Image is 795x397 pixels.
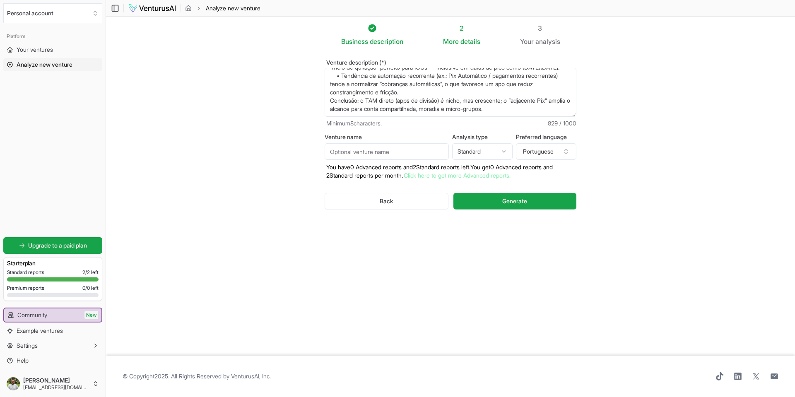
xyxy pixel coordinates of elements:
[3,58,102,71] a: Analyze new venture
[23,384,89,391] span: [EMAIL_ADDRESS][DOMAIN_NAME]
[82,285,99,291] span: 0 / 0 left
[17,327,63,335] span: Example ventures
[3,374,102,394] button: [PERSON_NAME][EMAIL_ADDRESS][DOMAIN_NAME]
[535,37,560,46] span: analysis
[341,36,368,46] span: Business
[82,269,99,276] span: 2 / 2 left
[17,46,53,54] span: Your ventures
[3,3,102,23] button: Select an organization
[3,237,102,254] a: Upgrade to a paid plan
[548,119,576,128] span: 829 / 1000
[516,134,576,140] label: Preferred language
[325,163,576,180] p: You have 0 Advanced reports and 2 Standard reports left. Y ou get 0 Advanced reports and 2 Standa...
[520,36,534,46] span: Your
[520,23,560,33] div: 3
[17,356,29,365] span: Help
[453,193,576,209] button: Generate
[325,60,576,65] label: Venture description (*)
[3,43,102,56] a: Your ventures
[3,324,102,337] a: Example ventures
[404,172,511,179] a: Click here to get more Advanced reports.
[443,36,459,46] span: More
[3,354,102,367] a: Help
[326,119,382,128] span: Minimum 8 characters.
[7,269,44,276] span: Standard reports
[23,377,89,384] span: [PERSON_NAME]
[443,23,480,33] div: 2
[3,339,102,352] button: Settings
[7,377,20,390] img: ACg8ocIjjxmAAC33Udd0tY64j8aaCQWzk-WfmIE6MOYLKuGiD4zRGCcr=s96-c
[17,311,47,319] span: Community
[28,241,87,250] span: Upgrade to a paid plan
[3,30,102,43] div: Platform
[325,134,449,140] label: Venture name
[17,60,72,69] span: Analyze new venture
[325,143,449,160] input: Optional venture name
[502,197,527,205] span: Generate
[7,285,44,291] span: Premium reports
[123,372,271,380] span: © Copyright 2025 . All Rights Reserved by .
[7,259,99,267] h3: Starter plan
[84,311,98,319] span: New
[185,4,260,12] nav: breadcrumb
[231,373,270,380] a: VenturusAI, Inc
[325,68,576,117] textarea: sada
[206,4,260,12] span: Analyze new venture
[128,3,176,13] img: logo
[17,342,38,350] span: Settings
[452,134,513,140] label: Analysis type
[370,37,403,46] span: description
[325,193,448,209] button: Back
[4,308,101,322] a: CommunityNew
[516,143,576,160] button: Portuguese
[460,37,480,46] span: details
